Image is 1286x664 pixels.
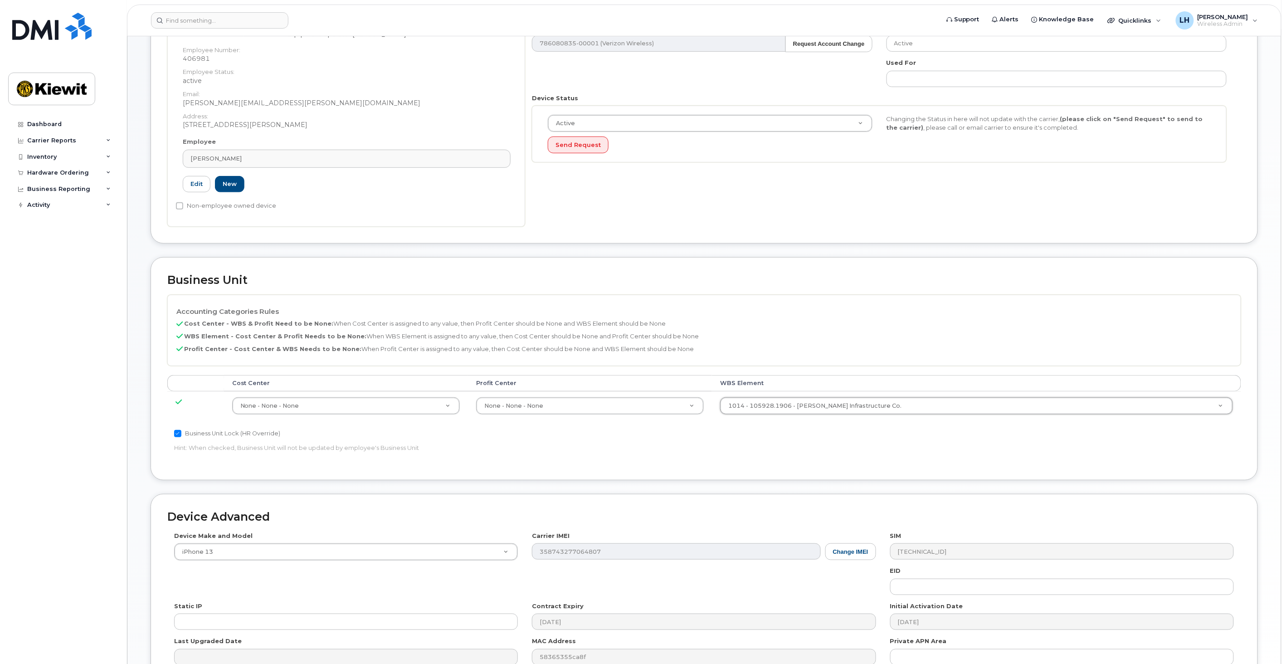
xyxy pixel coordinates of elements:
label: MAC Address [532,637,576,645]
div: Quicklinks [1101,11,1168,29]
a: Edit [183,176,210,193]
a: Knowledge Base [1025,10,1101,29]
h4: Accounting Categories Rules [176,308,1232,316]
p: When Cost Center is assigned to any value, then Profit Center should be None and WBS Element shou... [176,319,1232,328]
label: Carrier IMEI [532,532,570,540]
input: Non-employee owned device [176,202,183,210]
span: [PERSON_NAME] [1198,13,1248,20]
h2: Business Unit [167,274,1241,287]
span: 1014 - 105928.1906 - Kiewit Infrastructure Co. [728,402,901,409]
label: SIM [890,532,901,540]
span: None - None - None [240,402,299,409]
label: Business Unit Lock (HR Override) [174,428,280,439]
dt: Employee Number: [183,41,511,54]
a: 1014 - 105928.1906 - [PERSON_NAME] Infrastructure Co. [721,398,1232,414]
div: Logan Hall [1169,11,1264,29]
dt: Employee Status: [183,63,511,76]
a: [PERSON_NAME] [183,150,511,168]
p: When Profit Center is assigned to any value, then Cost Center should be None and WBS Element shou... [176,345,1232,353]
span: iPhone 13 [177,548,213,556]
th: WBS Element [712,375,1241,391]
span: [PERSON_NAME] [190,154,242,163]
a: None - None - None [233,398,459,414]
p: Hint: When checked, Business Unit will not be updated by employee's Business Unit [174,444,876,452]
label: Last Upgraded Date [174,637,242,645]
a: Active [548,115,872,132]
dd: active [183,76,511,85]
label: Used For [887,59,916,67]
label: Device Status [532,94,578,103]
dt: Email: [183,85,511,98]
span: Alerts [1000,15,1019,24]
dd: [STREET_ADDRESS][PERSON_NAME] [183,120,511,129]
dd: 406981 [183,54,511,63]
label: Static IP [174,602,202,610]
label: Private APN Area [890,637,947,645]
h2: Device Advanced [167,511,1241,523]
div: Changing the Status in here will not update with the carrier, , please call or email carrier to e... [879,115,1218,132]
button: Request Account Change [785,35,872,52]
b: WBS Element - Cost Center & Profit Needs to be None: [184,332,366,340]
button: Change IMEI [825,543,876,560]
a: iPhone 13 [175,544,517,560]
strong: (please click on "Send Request" to send to the carrier) [886,115,1203,131]
a: Alerts [986,10,1025,29]
span: Quicklinks [1119,17,1152,24]
b: Cost Center - WBS & Profit Need to be None: [184,320,333,327]
label: Device Make and Model [174,532,253,540]
span: Knowledge Base [1039,15,1094,24]
span: Wireless Admin [1198,20,1248,28]
input: Business Unit Lock (HR Override) [174,430,181,437]
strong: Request Account Change [793,40,865,47]
a: None - None - None [477,398,703,414]
th: Profit Center [468,375,712,391]
label: Employee [183,137,216,146]
label: Contract Expiry [532,602,584,610]
input: Find something... [151,12,288,29]
a: Support [940,10,986,29]
a: New [215,176,244,193]
iframe: Messenger Launcher [1247,625,1279,657]
span: Active [550,119,575,127]
button: Send Request [548,137,609,153]
label: Non-employee owned device [176,200,276,211]
span: Support [954,15,979,24]
dt: Address: [183,107,511,121]
span: LH [1180,15,1190,26]
th: Cost Center [224,375,468,391]
b: Profit Center - Cost Center & WBS Needs to be None: [184,345,361,352]
dd: [PERSON_NAME][EMAIL_ADDRESS][PERSON_NAME][DOMAIN_NAME] [183,98,511,107]
span: None - None - None [484,402,543,409]
p: When WBS Element is assigned to any value, then Cost Center should be None and Profit Center shou... [176,332,1232,341]
label: Initial Activation Date [890,602,963,610]
label: EID [890,566,901,575]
